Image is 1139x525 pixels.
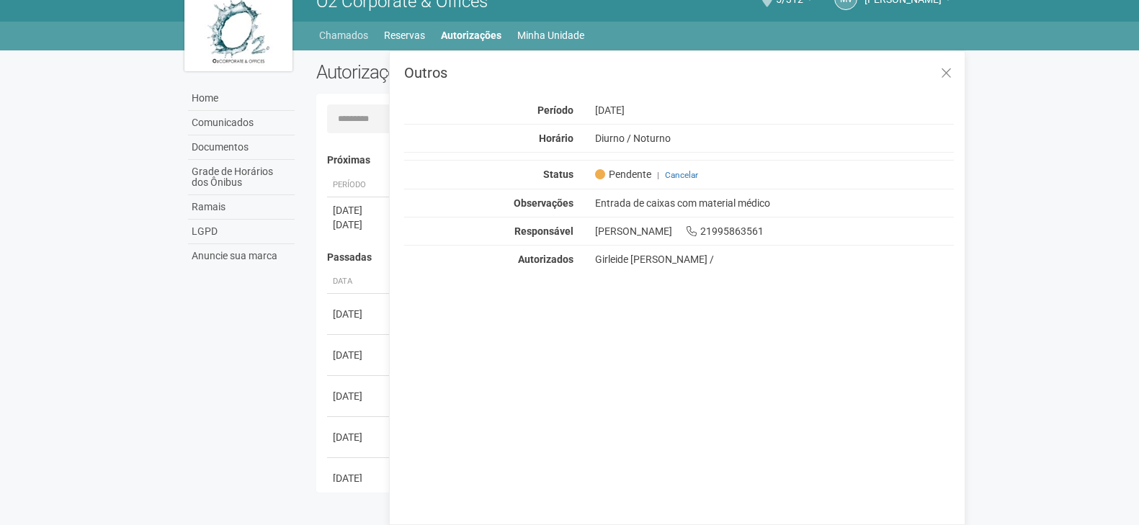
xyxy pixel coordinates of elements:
[537,104,573,116] strong: Período
[188,195,295,220] a: Ramais
[333,217,386,232] div: [DATE]
[333,389,386,403] div: [DATE]
[188,244,295,268] a: Anuncie sua marca
[333,348,386,362] div: [DATE]
[441,25,501,45] a: Autorizações
[404,66,954,80] h3: Outros
[595,168,651,181] span: Pendente
[584,225,965,238] div: [PERSON_NAME] 21995863561
[327,252,944,263] h4: Passadas
[316,61,625,83] h2: Autorizações
[517,25,584,45] a: Minha Unidade
[188,135,295,160] a: Documentos
[584,132,965,145] div: Diurno / Noturno
[514,197,573,209] strong: Observações
[665,170,698,180] a: Cancelar
[327,155,944,166] h4: Próximas
[327,270,392,294] th: Data
[319,25,368,45] a: Chamados
[188,111,295,135] a: Comunicados
[514,225,573,237] strong: Responsável
[333,430,386,444] div: [DATE]
[188,220,295,244] a: LGPD
[518,253,573,265] strong: Autorizados
[333,471,386,485] div: [DATE]
[584,197,965,210] div: Entrada de caixas com material médico
[333,203,386,217] div: [DATE]
[384,25,425,45] a: Reservas
[327,174,392,197] th: Período
[188,160,295,195] a: Grade de Horários dos Ônibus
[188,86,295,111] a: Home
[584,104,965,117] div: [DATE]
[595,253,955,266] div: Girleide [PERSON_NAME] /
[657,170,659,180] span: |
[539,133,573,144] strong: Horário
[333,307,386,321] div: [DATE]
[543,169,573,180] strong: Status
